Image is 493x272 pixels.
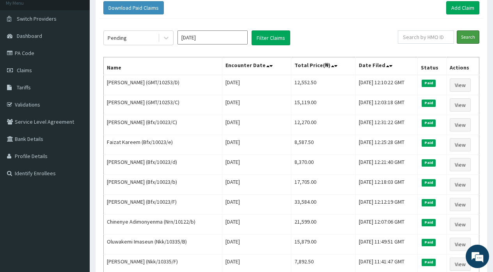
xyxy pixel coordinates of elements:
th: Date Filed [356,57,418,75]
a: Add Claim [446,1,479,14]
img: d_794563401_company_1708531726252_794563401 [14,39,32,59]
a: View [450,218,471,231]
td: [DATE] 12:07:06 GMT [356,215,418,235]
td: [DATE] [222,175,291,195]
a: View [450,138,471,151]
th: Status [418,57,447,75]
td: [DATE] 12:10:22 GMT [356,75,418,95]
div: Minimize live chat window [128,4,147,23]
span: Paid [422,159,436,166]
td: 15,119.00 [291,95,356,115]
td: [DATE] 12:18:03 GMT [356,175,418,195]
span: Switch Providers [17,15,57,22]
td: [DATE] [222,75,291,95]
td: [DATE] 12:25:28 GMT [356,135,418,155]
a: View [450,178,471,191]
div: Pending [108,34,127,42]
td: Faizat Kareem (Bfx/10023/e) [104,135,222,155]
button: Filter Claims [252,30,290,45]
th: Actions [446,57,479,75]
td: [DATE] [222,115,291,135]
td: [DATE] 12:12:19 GMT [356,195,418,215]
th: Encounter Date [222,57,291,75]
span: Dashboard [17,32,42,39]
td: [DATE] 12:31:22 GMT [356,115,418,135]
div: Chat with us now [41,44,131,54]
a: View [450,158,471,171]
td: [DATE] [222,95,291,115]
td: [DATE] [222,135,291,155]
th: Name [104,57,222,75]
td: [DATE] [222,215,291,235]
button: Download Paid Claims [103,1,164,14]
input: Select Month and Year [177,30,248,44]
input: Search [457,30,479,44]
td: [PERSON_NAME] (Bfx/10023/b) [104,175,222,195]
span: We're online! [45,84,108,163]
a: View [450,118,471,132]
td: Chinenye Adimonyenma (Nrn/10122/b) [104,215,222,235]
td: [DATE] [222,155,291,175]
a: View [450,98,471,112]
span: Tariffs [17,84,31,91]
span: Paid [422,199,436,206]
td: [PERSON_NAME] (Bfx/10023/F) [104,195,222,215]
td: 8,587.50 [291,135,356,155]
th: Total Price(₦) [291,57,356,75]
td: 12,552.50 [291,75,356,95]
td: 33,584.00 [291,195,356,215]
input: Search by HMO ID [398,30,454,44]
span: Paid [422,80,436,87]
span: Paid [422,239,436,246]
td: [DATE] 12:03:18 GMT [356,95,418,115]
a: View [450,78,471,92]
span: Paid [422,139,436,146]
td: [DATE] 12:21:40 GMT [356,155,418,175]
span: Paid [422,259,436,266]
td: 21,599.00 [291,215,356,235]
td: [PERSON_NAME] (GMT/10253/C) [104,95,222,115]
span: Paid [422,219,436,226]
td: 12,270.00 [291,115,356,135]
span: Paid [422,179,436,186]
a: View [450,258,471,271]
td: [DATE] 11:49:51 GMT [356,235,418,254]
td: 8,370.00 [291,155,356,175]
td: [PERSON_NAME] (Bfx/10023/C) [104,115,222,135]
a: View [450,198,471,211]
td: [DATE] [222,235,291,254]
td: [PERSON_NAME] (Bfx/10023/d) [104,155,222,175]
textarea: Type your message and hit 'Enter' [4,185,149,213]
a: View [450,238,471,251]
td: 15,879.00 [291,235,356,254]
span: Claims [17,67,32,74]
td: [DATE] [222,195,291,215]
td: [PERSON_NAME] (GMT/10253/D) [104,75,222,95]
td: Oluwakemi Imaseun (Nkk/10335/B) [104,235,222,254]
td: 17,705.00 [291,175,356,195]
span: Paid [422,100,436,107]
span: Paid [422,119,436,126]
